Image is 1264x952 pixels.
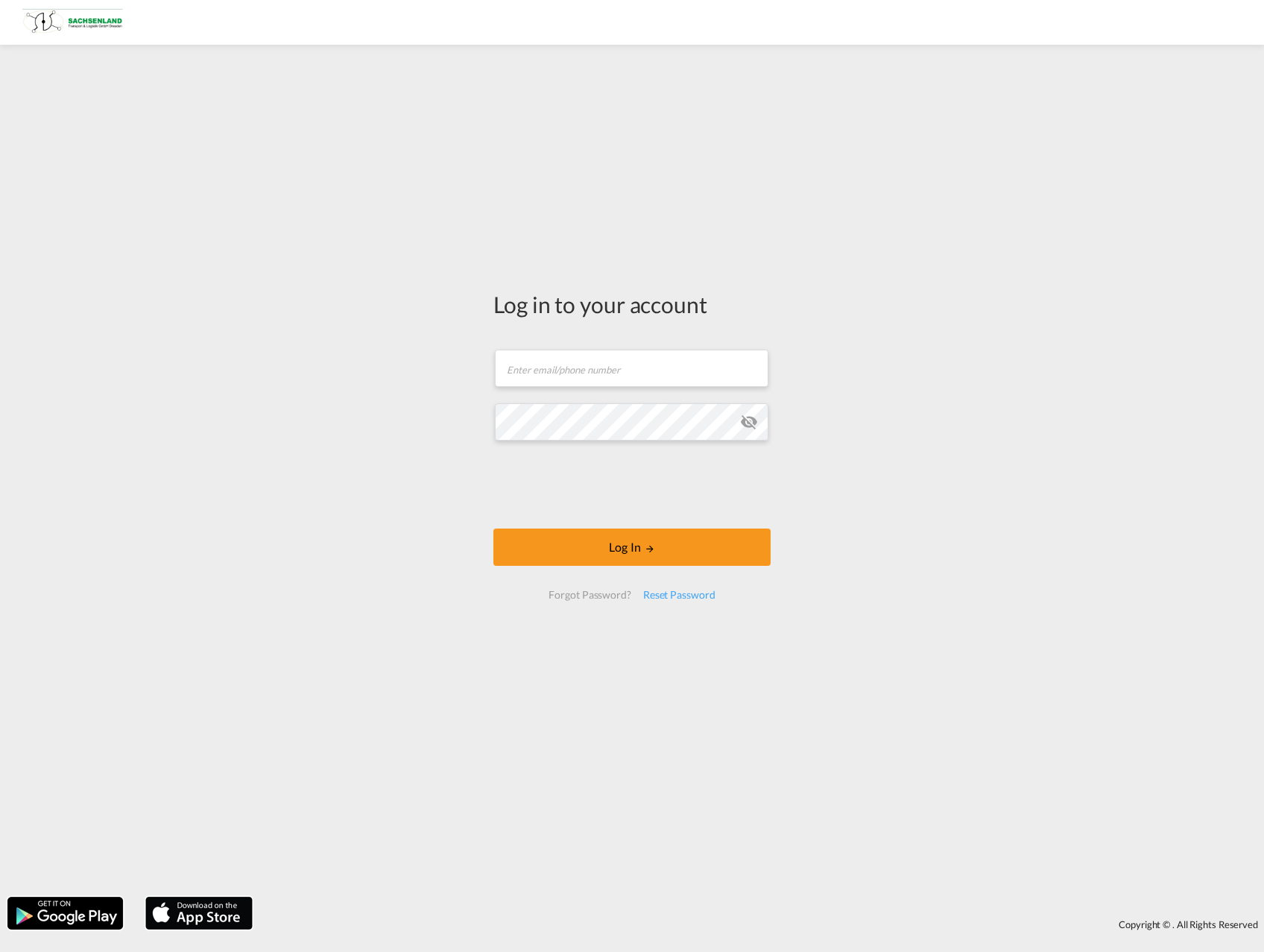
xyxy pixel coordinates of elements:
img: apple.png [144,895,254,931]
div: Copyright © . All Rights Reserved [260,912,1264,937]
img: 1ebd1890696811ed91cb3b5da3140b64.png [22,6,123,40]
button: LOGIN [493,529,771,566]
iframe: reCAPTCHA [519,455,745,514]
input: Enter email/phone number [495,350,768,387]
md-icon: icon-eye-off [740,413,758,431]
div: Forgot Password? [543,581,636,608]
img: google.png [6,895,124,931]
div: Reset Password [637,581,721,608]
div: Log in to your account [493,289,771,320]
